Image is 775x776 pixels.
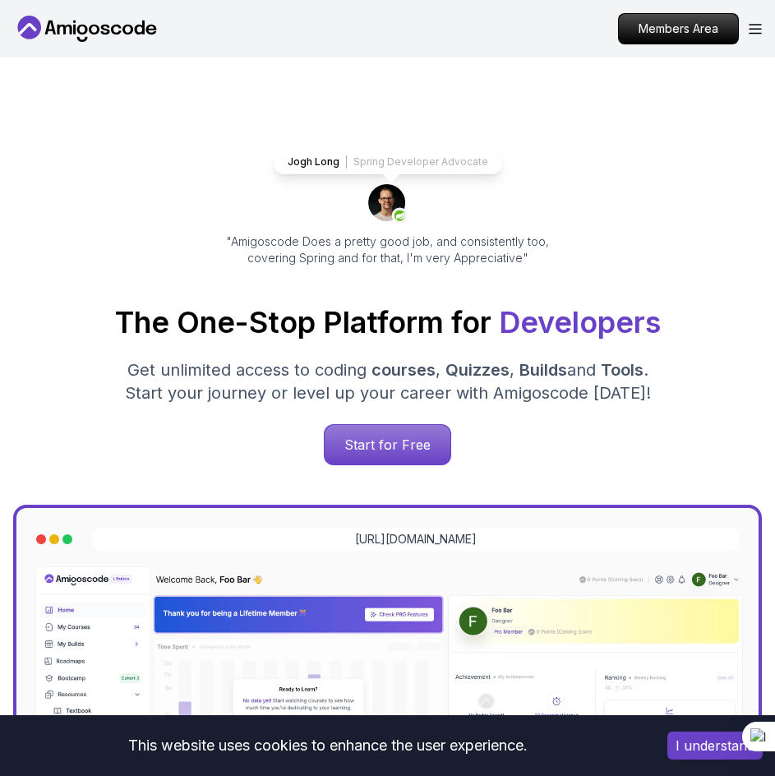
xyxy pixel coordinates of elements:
[619,14,738,44] p: Members Area
[368,184,408,224] img: josh long
[601,360,644,380] span: Tools
[445,360,510,380] span: Quizzes
[324,424,451,465] a: Start for Free
[499,304,661,340] span: Developers
[13,306,762,339] h1: The One-Stop Platform for
[288,155,339,169] p: Jogh Long
[353,155,488,169] p: Spring Developer Advocate
[618,13,739,44] a: Members Area
[519,360,567,380] span: Builds
[667,732,763,760] button: Accept cookies
[325,425,450,464] p: Start for Free
[371,360,436,380] span: courses
[749,24,762,35] button: Open Menu
[12,727,643,764] div: This website uses cookies to enhance the user experience.
[204,233,572,266] p: "Amigoscode Does a pretty good job, and consistently too, covering Spring and for that, I'm very ...
[112,358,664,404] p: Get unlimited access to coding , , and . Start your journey or level up your career with Amigosco...
[355,531,477,547] a: [URL][DOMAIN_NAME]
